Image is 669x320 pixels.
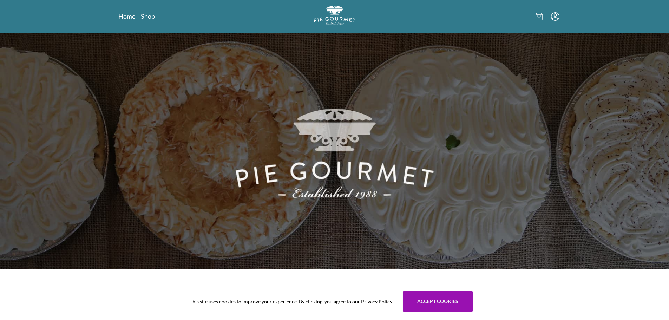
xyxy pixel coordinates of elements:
a: Shop [141,12,155,20]
button: Menu [551,12,559,21]
button: Accept cookies [403,291,473,312]
img: logo [314,6,356,25]
a: Home [118,12,135,20]
span: This site uses cookies to improve your experience. By clicking, you agree to our Privacy Policy. [190,298,393,305]
a: Logo [314,6,356,27]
